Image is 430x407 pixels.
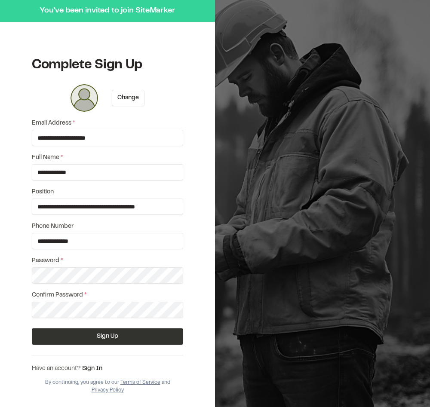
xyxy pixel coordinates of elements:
img: Profile Photo [71,84,98,112]
label: Confirm Password [32,291,183,300]
button: Terms of Service [120,379,160,386]
label: Email Address [32,119,183,128]
a: Sign In [82,366,102,371]
button: Privacy Policy [92,386,124,394]
label: Full Name [32,153,183,162]
h1: Complete Sign Up [32,57,183,74]
label: Position [32,187,183,197]
div: By continuing, you agree to our and [32,379,183,394]
label: Password [32,256,183,266]
label: Phone Number [32,222,183,231]
button: Sign Up [32,328,183,345]
div: Have an account? [32,364,183,373]
div: Click or Drag and Drop to change photo [71,84,98,112]
button: Change [112,90,144,106]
